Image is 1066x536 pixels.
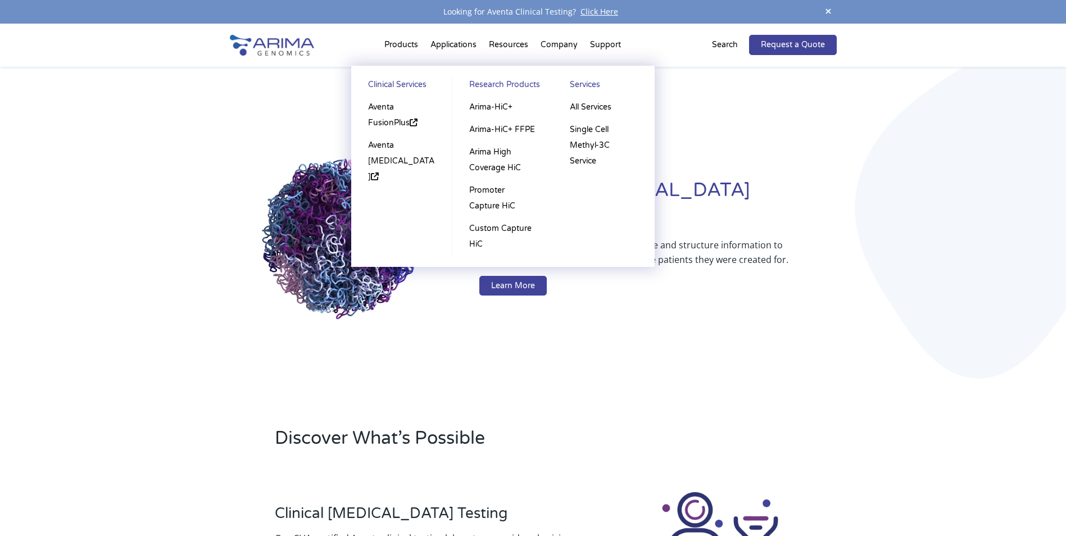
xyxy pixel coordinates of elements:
[564,96,643,119] a: All Services
[275,426,677,460] h2: Discover What’s Possible
[576,6,623,17] a: Click Here
[464,179,542,217] a: Promoter Capture HiC
[749,35,837,55] a: Request a Quote
[275,505,580,531] h3: Clinical [MEDICAL_DATA] Testing
[1010,482,1066,536] iframe: Chat Widget
[464,96,542,119] a: Arima-HiC+
[464,141,542,179] a: Arima High Coverage HiC
[230,35,314,56] img: Arima-Genomics-logo
[712,38,738,52] p: Search
[564,77,643,96] a: Services
[362,77,441,96] a: Clinical Services
[464,119,542,141] a: Arima-HiC+ FFPE
[362,96,441,134] a: Aventa FusionPlus
[479,178,836,238] h1: Redefining [MEDICAL_DATA] Diagnostics
[464,77,542,96] a: Research Products
[362,134,441,188] a: Aventa [MEDICAL_DATA]
[230,4,837,19] div: Looking for Aventa Clinical Testing?
[564,119,643,172] a: Single Cell Methyl-3C Service
[464,217,542,256] a: Custom Capture HiC
[479,276,547,296] a: Learn More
